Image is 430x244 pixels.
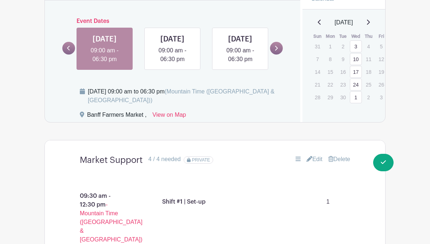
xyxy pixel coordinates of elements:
p: 18 [363,66,375,77]
p: 28 [312,92,324,103]
div: Banff Farmers Market , [87,111,146,122]
p: 26 [375,79,387,90]
a: 24 [350,79,362,91]
span: - Mountain Time ([GEOGRAPHIC_DATA] & [GEOGRAPHIC_DATA]) [80,201,142,243]
p: 9 [337,53,349,65]
a: 1 [350,91,362,103]
p: 8 [324,53,336,65]
h4: Market Support [80,155,142,165]
p: 19 [375,66,387,77]
p: 14 [312,66,324,77]
th: Fri [375,33,388,40]
th: Thu [362,33,375,40]
p: 3 [375,92,387,103]
p: 12 [375,53,387,65]
p: 11 [363,53,375,65]
p: 7 [312,53,324,65]
p: 2 [363,92,375,103]
th: Mon [324,33,337,40]
p: 5 [375,41,387,52]
p: 25 [363,79,375,90]
p: Shift #1 | Set-up [162,197,206,206]
div: [DATE] 09:00 am to 06:30 pm [88,87,292,105]
div: 4 / 4 needed [148,155,181,164]
span: [DATE] [335,18,353,27]
p: 1 [324,41,336,52]
span: (Mountain Time ([GEOGRAPHIC_DATA] & [GEOGRAPHIC_DATA])) [88,88,274,103]
a: Delete [328,155,350,164]
p: 4 [363,41,375,52]
p: 2 [337,41,349,52]
a: 10 [350,53,362,65]
p: 1 [312,195,344,209]
p: 30 [337,92,349,103]
a: View on Map [152,111,186,122]
p: 21 [312,79,324,90]
p: 29 [324,92,336,103]
a: 3 [350,40,362,52]
p: 23 [337,79,349,90]
h6: Event Dates [75,18,270,25]
a: 17 [350,66,362,78]
th: Tue [337,33,349,40]
span: PRIVATE [192,157,210,163]
a: Edit [306,155,322,164]
p: 16 [337,66,349,77]
p: 31 [312,41,324,52]
th: Wed [349,33,362,40]
p: 22 [324,79,336,90]
p: 15 [324,66,336,77]
th: Sun [311,33,324,40]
